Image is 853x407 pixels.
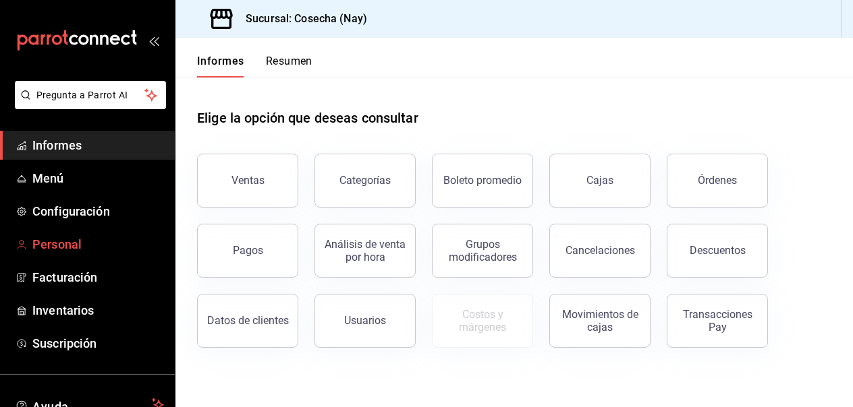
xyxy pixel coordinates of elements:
button: abrir_cajón_menú [148,35,159,46]
button: Boleto promedio [432,154,533,208]
font: Usuarios [344,314,386,327]
button: Cajas [549,154,651,208]
font: Cancelaciones [566,244,635,257]
font: Análisis de venta por hora [325,238,406,263]
font: Movimientos de cajas [562,308,638,334]
button: Pregunta a Parrot AI [15,81,166,109]
font: Informes [197,55,244,67]
a: Pregunta a Parrot AI [9,98,166,112]
button: Órdenes [667,154,768,208]
button: Datos de clientes [197,294,298,348]
font: Órdenes [698,174,737,187]
font: Boleto promedio [443,174,522,187]
font: Inventarios [32,303,94,317]
div: pestañas de navegación [197,54,312,77]
font: Suscripción [32,336,97,350]
font: Cajas [586,174,613,187]
font: Menú [32,171,64,185]
font: Descuentos [690,244,746,257]
button: Ventas [197,154,298,208]
font: Resumen [266,55,312,67]
button: Transacciones Pay [667,294,768,348]
font: Elige la opción que deseas consultar [197,110,418,126]
font: Configuración [32,204,110,218]
button: Análisis de venta por hora [314,224,416,278]
button: Cancelaciones [549,224,651,278]
font: Costos y márgenes [459,308,506,334]
font: Personal [32,237,82,251]
button: Usuarios [314,294,416,348]
font: Datos de clientes [207,314,289,327]
button: Grupos modificadores [432,224,533,278]
font: Informes [32,138,82,152]
font: Sucursal: Cosecha (Nay) [246,12,367,25]
button: Contrata inventarios para ver este informe [432,294,533,348]
button: Categorías [314,154,416,208]
font: Categorías [339,174,391,187]
font: Ventas [231,174,265,187]
font: Transacciones Pay [683,308,752,334]
font: Facturación [32,270,97,284]
button: Movimientos de cajas [549,294,651,348]
font: Pagos [233,244,263,257]
font: Pregunta a Parrot AI [36,90,128,100]
button: Pagos [197,224,298,278]
button: Descuentos [667,224,768,278]
font: Grupos modificadores [449,238,517,263]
